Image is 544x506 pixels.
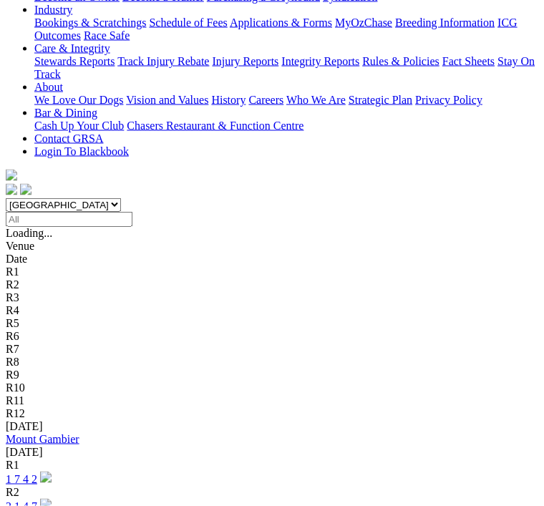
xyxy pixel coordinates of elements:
[395,16,495,29] a: Breeding Information
[6,394,538,407] div: R11
[34,145,129,157] a: Login To Blackbook
[6,486,538,499] div: R2
[6,356,538,369] div: R8
[230,16,332,29] a: Applications & Forms
[6,266,538,278] div: R1
[34,42,110,54] a: Care & Integrity
[6,446,538,459] div: [DATE]
[281,55,359,67] a: Integrity Reports
[6,420,538,433] div: [DATE]
[127,120,303,132] a: Chasers Restaurant & Function Centre
[34,94,538,107] div: About
[211,94,246,106] a: History
[6,473,37,485] a: 1 7 4 2
[6,317,538,330] div: R5
[362,55,439,67] a: Rules & Policies
[34,16,538,42] div: Industry
[6,291,538,304] div: R3
[34,120,124,132] a: Cash Up Your Club
[34,132,103,145] a: Contact GRSA
[6,407,538,420] div: R12
[442,55,495,67] a: Fact Sheets
[6,343,538,356] div: R7
[20,184,31,195] img: twitter.svg
[34,107,97,119] a: Bar & Dining
[6,253,538,266] div: Date
[212,55,278,67] a: Injury Reports
[117,55,209,67] a: Track Injury Rebate
[349,94,412,106] a: Strategic Plan
[6,170,17,181] img: logo-grsa-white.png
[84,29,130,42] a: Race Safe
[6,212,132,227] input: Select date
[335,16,392,29] a: MyOzChase
[34,16,146,29] a: Bookings & Scratchings
[126,94,208,106] a: Vision and Values
[415,94,482,106] a: Privacy Policy
[6,330,538,343] div: R6
[34,94,123,106] a: We Love Our Dogs
[34,55,535,80] a: Stay On Track
[6,240,538,253] div: Venue
[6,227,52,239] span: Loading...
[6,278,538,291] div: R2
[6,381,538,394] div: R10
[34,55,115,67] a: Stewards Reports
[6,433,79,445] a: Mount Gambier
[6,369,538,381] div: R9
[286,94,346,106] a: Who We Are
[34,16,518,42] a: ICG Outcomes
[40,472,52,483] img: play-circle.svg
[149,16,227,29] a: Schedule of Fees
[6,184,17,195] img: facebook.svg
[34,120,538,132] div: Bar & Dining
[248,94,283,106] a: Careers
[6,304,538,317] div: R4
[34,81,63,93] a: About
[6,459,538,472] div: R1
[34,4,72,16] a: Industry
[34,55,538,81] div: Care & Integrity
